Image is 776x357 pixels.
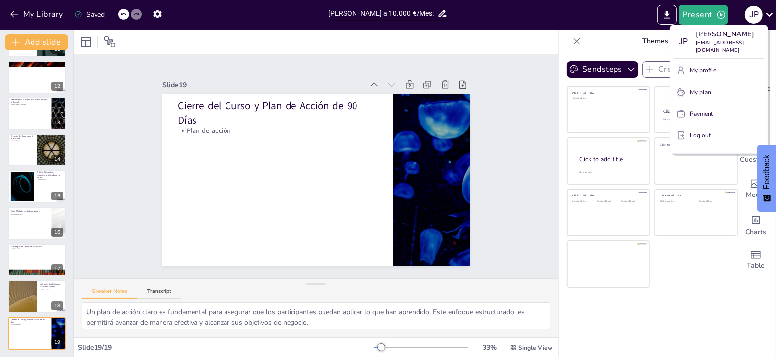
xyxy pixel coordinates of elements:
p: My plan [690,88,711,97]
p: [EMAIL_ADDRESS][DOMAIN_NAME] [696,39,764,54]
p: Payment [690,109,713,118]
p: My profile [690,66,716,75]
p: [PERSON_NAME] [696,29,764,39]
button: My plan [674,84,764,100]
button: Feedback - Show survey [757,145,776,212]
p: Log out [690,131,711,140]
button: Payment [674,106,764,122]
div: J P [674,33,692,51]
span: Feedback [762,155,771,189]
button: Log out [674,128,764,143]
button: My profile [674,63,764,78]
